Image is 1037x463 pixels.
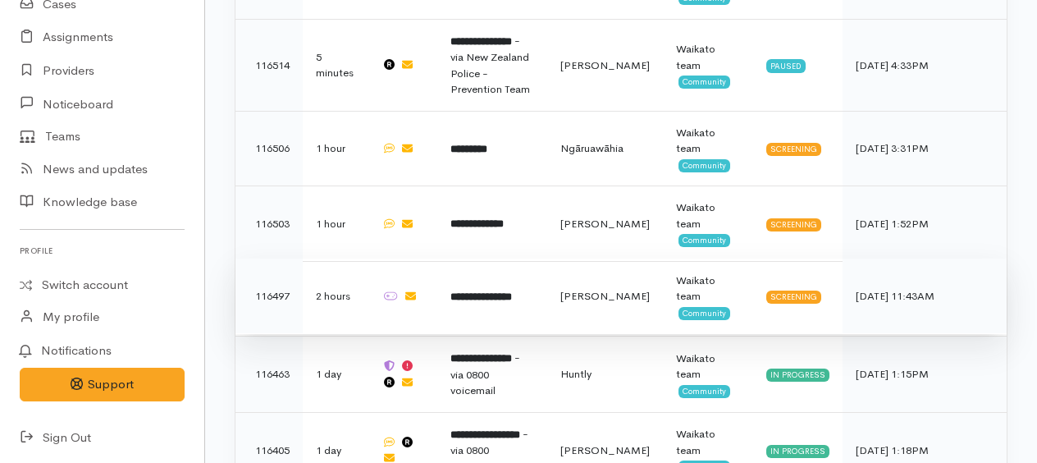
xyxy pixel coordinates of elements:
div: Paused [766,59,806,72]
td: [DATE] 1:52PM [843,186,1007,262]
span: [PERSON_NAME] [560,217,650,231]
span: Ngāruawāhia [560,141,624,155]
span: Community [678,307,730,320]
td: Waikato team [663,186,753,262]
td: [DATE] 3:31PM [843,111,1007,186]
span: Community [678,159,730,172]
div: In progress [766,369,829,382]
td: [DATE] 1:15PM [843,337,1007,413]
h6: Profile [20,240,185,262]
td: 116497 [235,259,303,334]
td: [DATE] 4:33PM [843,19,1007,111]
td: 1 day [303,337,368,413]
td: Waikato team [663,259,753,334]
td: 116506 [235,111,303,186]
td: 116503 [235,186,303,262]
span: [PERSON_NAME] [560,443,650,457]
span: Community [678,76,730,89]
span: [PERSON_NAME] [560,58,650,72]
td: 2 hours [303,259,368,334]
div: Screening [766,218,821,231]
td: 116463 [235,337,303,413]
div: Screening [766,143,821,156]
span: Community [678,234,730,247]
span: - via 0800 voicemail [450,351,520,397]
td: 5 minutes [303,19,368,111]
div: In progress [766,445,829,458]
span: Community [678,385,730,398]
td: 1 hour [303,186,368,262]
td: Waikato team [663,111,753,186]
span: [PERSON_NAME] [560,289,650,303]
button: Support [20,368,185,401]
td: [DATE] 11:43AM [843,259,1007,334]
div: Screening [766,291,821,304]
span: Huntly [560,367,592,381]
td: 116514 [235,19,303,111]
td: Waikato team [663,19,753,111]
td: 1 hour [303,111,368,186]
td: Waikato team [663,337,753,413]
